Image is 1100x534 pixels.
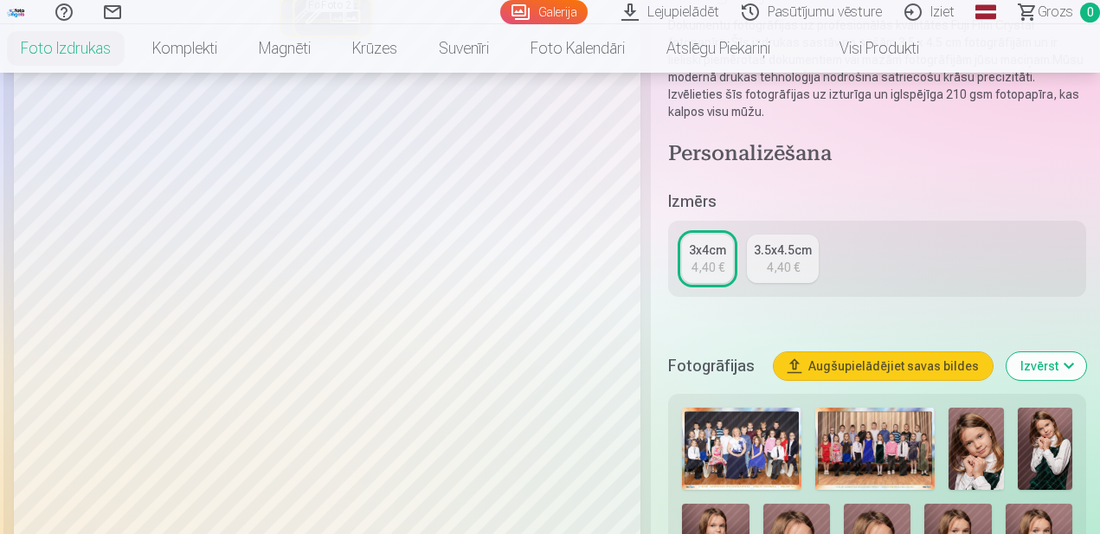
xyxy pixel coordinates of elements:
div: 3.5x4.5cm [754,241,812,259]
div: 4,40 € [767,259,800,276]
a: Atslēgu piekariņi [646,24,791,73]
button: Augšupielādējiet savas bildes [774,352,993,380]
div: 4,40 € [692,259,724,276]
div: 3x4cm [689,241,726,259]
a: Krūzes [331,24,418,73]
h5: Fotogrāfijas [668,354,760,378]
button: Izvērst [1007,352,1086,380]
span: 0 [1080,3,1100,23]
a: Magnēti [238,24,331,73]
a: Visi produkti [791,24,940,73]
h4: Personalizēšana [668,141,1086,169]
a: Komplekti [132,24,238,73]
a: 3x4cm4,40 € [682,235,733,283]
span: Grozs [1038,2,1073,23]
h5: Izmērs [668,190,1086,214]
a: Foto kalendāri [510,24,646,73]
a: Suvenīri [418,24,510,73]
img: /fa1 [7,7,26,17]
a: 3.5x4.5cm4,40 € [747,235,819,283]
